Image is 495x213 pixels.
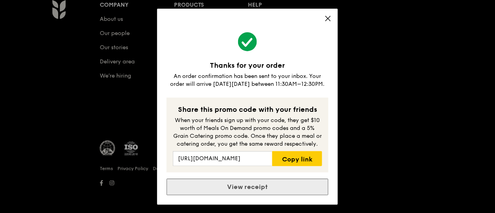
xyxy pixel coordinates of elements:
[167,72,328,88] div: An order confirmation has been sent to your inbox. Your order will arrive [DATE][DATE] between 11...
[173,104,322,115] div: Share this promo code with your friends
[272,151,322,166] a: Copy link
[167,60,328,71] div: Thanks for your order
[173,117,322,148] div: When your friends sign up with your code, they get $10 worth of Meals On Demand promo codes and a...
[167,179,328,195] a: View receipt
